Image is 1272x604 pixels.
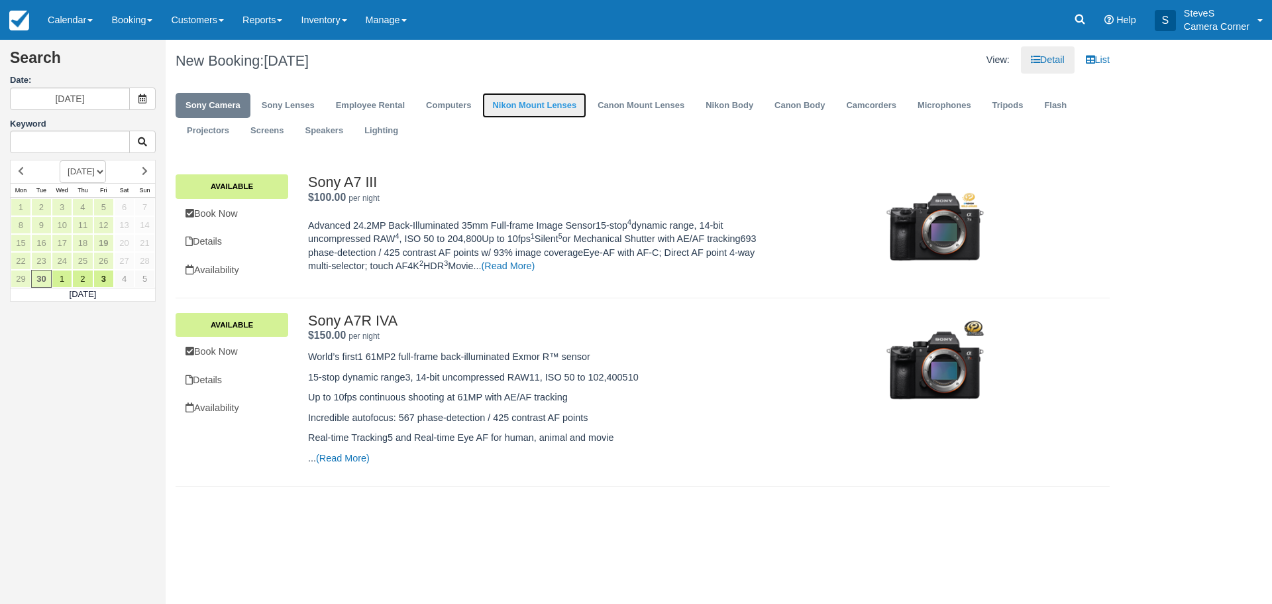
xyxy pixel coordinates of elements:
p: Advanced 24.2MP Back-Illuminated 35mm Full-frame Image Sensor15-stop dynamic range, 14-bit uncomp... [308,219,772,273]
a: 7 [134,198,155,216]
strong: Price: $100 [308,192,346,203]
a: 8 [11,216,31,234]
a: Microphones [908,93,981,119]
a: 17 [52,234,72,252]
a: 2 [72,270,93,288]
a: Details [176,367,288,394]
h2: Search [10,50,156,74]
a: 5 [134,270,155,288]
a: 11 [72,216,93,234]
p: Up to 10fps continuous shooting at 61MP with AE/AF tracking [308,391,772,404]
img: M201-4 [867,306,1004,425]
span: [DATE] [264,52,309,69]
p: Camera Corner [1184,20,1249,33]
a: 22 [11,252,31,270]
a: 4 [72,198,93,216]
em: per night [348,194,380,203]
p: Real-time Tracking5 and Real-time Eye AF for human, animal and movie [308,431,772,445]
a: Details [176,228,288,255]
a: 3 [93,270,114,288]
a: 12 [93,216,114,234]
a: 16 [31,234,52,252]
a: Availability [176,394,288,422]
a: 9 [31,216,52,234]
a: Sony Lenses [252,93,325,119]
th: Sun [134,183,155,198]
th: Sat [114,183,134,198]
a: 3 [52,198,72,216]
sup: 4 [395,232,399,240]
label: Keyword [10,119,46,129]
a: 15 [11,234,31,252]
p: Incredible autofocus: 567 phase-detection / 425 contrast AF points [308,411,772,425]
a: 4 [114,270,134,288]
p: ... [308,452,772,465]
sup: 2 [419,259,423,267]
sup: 3 [444,259,448,267]
a: Nikon Body [696,93,763,119]
p: World’s first1 61MP2 full-frame back-illuminated Exmor R™ sensor [308,350,772,364]
a: Employee Rental [326,93,415,119]
span: Help [1116,15,1136,25]
label: Date: [10,74,156,87]
div: S [1155,10,1176,31]
a: 30 [31,270,52,288]
sup: 4 [627,218,631,226]
a: Tripods [982,93,1033,119]
a: 21 [134,234,155,252]
a: List [1076,46,1120,74]
a: Available [176,313,288,337]
a: Lighting [354,118,408,144]
a: Computers [416,93,481,119]
a: Book Now [176,338,288,365]
p: SteveS [1184,7,1249,20]
a: (Read More) [316,453,370,463]
h1: New Booking: [176,53,633,69]
a: (Read More) [482,261,535,271]
img: M200-3 [867,168,1004,287]
a: Book Now [176,200,288,227]
td: [DATE] [11,288,156,301]
a: 29 [11,270,31,288]
a: Available [176,174,288,198]
a: Nikon Mount Lenses [482,93,586,119]
th: Wed [52,183,72,198]
h2: Sony A7 III [308,174,772,190]
p: 15-stop dynamic range3, 14-bit uncompressed RAW11, ISO 50 to 102,400510 [308,371,772,385]
sup: 5 [558,232,562,240]
a: 5 [93,198,114,216]
a: Screens [240,118,293,144]
a: Camcorders [836,93,906,119]
a: Projectors [177,118,239,144]
span: $100.00 [308,192,346,203]
a: 20 [114,234,134,252]
a: Flash [1034,93,1077,119]
a: 18 [72,234,93,252]
a: 25 [72,252,93,270]
li: View: [977,46,1020,74]
th: Fri [93,183,114,198]
a: Speakers [295,118,354,144]
th: Mon [11,183,31,198]
a: 23 [31,252,52,270]
a: Availability [176,257,288,284]
a: 1 [11,198,31,216]
th: Tue [31,183,52,198]
a: 26 [93,252,114,270]
img: checkfront-main-nav-mini-logo.png [9,11,29,30]
span: $150.00 [308,330,346,341]
a: Sony Camera [176,93,250,119]
a: Canon Body [765,93,835,119]
h2: Sony A7R IVA [308,313,772,329]
a: 24 [52,252,72,270]
a: Canon Mount Lenses [588,93,694,119]
a: 19 [93,234,114,252]
a: 10 [52,216,72,234]
sup: 1 [531,232,535,240]
button: Keyword Search [129,131,156,153]
a: 28 [134,252,155,270]
a: 6 [114,198,134,216]
em: per night [348,332,380,341]
th: Thu [72,183,93,198]
a: 27 [114,252,134,270]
